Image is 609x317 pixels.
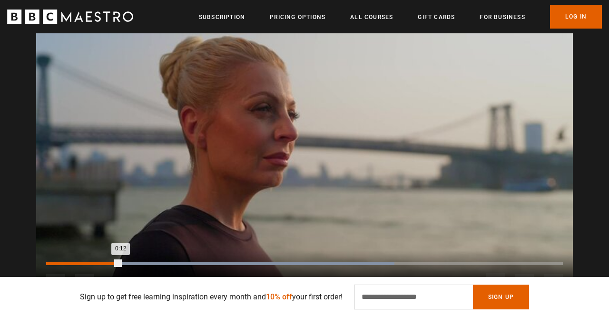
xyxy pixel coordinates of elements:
[7,10,133,24] svg: BBC Maestro
[550,5,602,29] a: Log In
[350,12,393,22] a: All Courses
[480,12,525,22] a: For business
[486,273,505,292] button: Playback Rate
[36,1,573,303] video-js: Video Player
[515,274,534,293] button: Captions
[199,5,602,29] nav: Primary
[270,12,325,22] a: Pricing Options
[473,285,529,309] button: Sign Up
[46,262,563,265] div: Progress Bar
[75,274,94,293] button: Mute
[266,292,292,301] span: 10% off
[46,274,65,293] button: Play
[544,274,563,293] button: Fullscreen
[418,12,455,22] a: Gift Cards
[199,12,245,22] a: Subscription
[80,291,343,303] p: Sign up to get free learning inspiration every month and your first order!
